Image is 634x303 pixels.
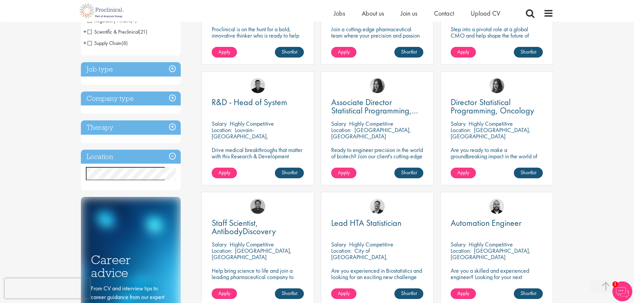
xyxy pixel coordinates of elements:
span: Salary [331,120,346,127]
p: Drive medical breakthroughs that matter with this Research & Development position! [212,147,304,166]
p: Are you experienced in Biostatistics and looking for an exciting new challenge where you can assi... [331,267,423,293]
p: Highly Competitive [349,240,393,248]
p: [GEOGRAPHIC_DATA], [GEOGRAPHIC_DATA] [451,126,530,140]
p: City of [GEOGRAPHIC_DATA], [GEOGRAPHIC_DATA] [331,247,388,267]
a: Apply [451,47,476,58]
a: Apply [451,168,476,178]
a: Apply [331,168,356,178]
a: Shortlist [275,288,304,299]
span: (8) [121,40,128,47]
span: Salary [331,240,346,248]
span: Salary [212,120,227,127]
span: Supply Chain [88,40,121,47]
a: Upload CV [471,9,500,18]
a: Shortlist [275,47,304,58]
span: Apply [338,290,350,297]
span: R&D - Head of System [212,96,287,108]
img: Mike Raletz [250,199,265,214]
span: Location: [451,247,471,254]
p: Highly Competitive [349,120,393,127]
a: Lead HTA Statistician [331,219,423,227]
span: + [83,27,87,37]
span: Apply [218,169,230,176]
span: Apply [338,169,350,176]
a: Shortlist [514,168,543,178]
span: Director Statistical Programming, Oncology [451,96,534,116]
a: Apply [212,168,237,178]
a: Shortlist [275,168,304,178]
a: Apply [451,288,476,299]
p: Are you ready to make a groundbreaking impact in the world of biotechnology? Join a growing compa... [451,147,543,178]
h3: Job type [81,62,181,76]
span: Salary [212,240,227,248]
a: Associate Director Statistical Programming, Oncology [331,98,423,115]
p: [GEOGRAPHIC_DATA], [GEOGRAPHIC_DATA] [451,247,530,261]
span: Location: [331,126,351,134]
span: Location: [212,126,232,134]
p: Louvain-[GEOGRAPHIC_DATA], [GEOGRAPHIC_DATA] [212,126,268,146]
span: Location: [212,247,232,254]
a: Contact [434,9,454,18]
p: [GEOGRAPHIC_DATA], [GEOGRAPHIC_DATA] [212,247,292,261]
a: Join us [401,9,417,18]
img: Christian Andersen [250,78,265,93]
img: Heidi Hennigan [489,78,504,93]
a: Apply [212,47,237,58]
img: Jordan Kiely [489,199,504,214]
p: Proclinical is on the hunt for a bold, innovative thinker who is ready to help push the boundarie... [212,26,304,51]
a: Shortlist [394,168,423,178]
span: 1 [612,281,618,287]
h3: Therapy [81,120,181,135]
a: Jobs [334,9,345,18]
span: Lead HTA Statistician [331,217,401,228]
span: Supply Chain [88,40,128,47]
span: Scientific & Preclinical [88,28,139,35]
span: Apply [457,48,469,55]
span: + [83,38,87,48]
a: Staff Scientist, AntibodyDiscovery [212,219,304,235]
span: Salary [451,240,466,248]
span: Associate Director Statistical Programming, Oncology [331,96,418,124]
span: Apply [457,169,469,176]
a: About us [362,9,384,18]
a: R&D - Head of System [212,98,304,106]
p: [GEOGRAPHIC_DATA], [GEOGRAPHIC_DATA] [331,126,411,140]
div: Company type [81,91,181,106]
span: Automation Engineer [451,217,522,228]
p: Are you a skilled and experienced engineer? Looking for your next opportunity to assist with impa... [451,267,543,293]
span: Salary [451,120,466,127]
a: Apply [331,288,356,299]
a: Shortlist [514,288,543,299]
span: Staff Scientist, AntibodyDiscovery [212,217,276,237]
span: Apply [338,48,350,55]
a: Apply [212,288,237,299]
p: Help bring science to life and join a leading pharmaceutical company to play a key role in delive... [212,267,304,299]
p: Highly Competitive [230,120,274,127]
img: Chatbot [612,281,632,301]
p: Step into a pivotal role at a global CMO and help shape the future of healthcare manufacturing. [451,26,543,45]
a: Shortlist [514,47,543,58]
h3: Location [81,150,181,164]
span: Apply [218,290,230,297]
img: Heidi Hennigan [370,78,385,93]
a: Automation Engineer [451,219,543,227]
p: Highly Competitive [230,240,274,248]
span: Apply [218,48,230,55]
p: Highly Competitive [469,240,513,248]
p: Highly Competitive [469,120,513,127]
p: Ready to engineer precision in the world of biotech? Join our client's cutting-edge team and play... [331,147,423,178]
span: Location: [331,247,351,254]
a: Shortlist [394,47,423,58]
span: Scientific & Preclinical [88,28,147,35]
